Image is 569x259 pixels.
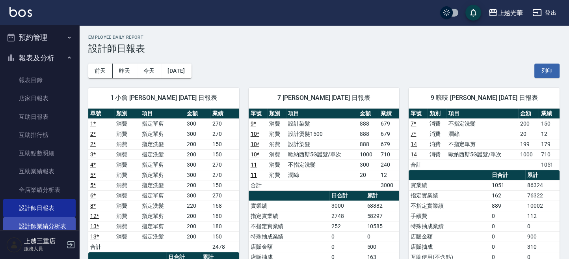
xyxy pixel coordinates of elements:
td: 200 [185,211,211,221]
td: 300 [358,160,378,170]
td: 0 [490,242,526,252]
a: 設計師業績分析表 [3,217,76,235]
a: 互助日報表 [3,108,76,126]
td: 合計 [409,160,428,170]
td: 指定洗髮 [140,201,185,211]
td: 消費 [114,180,140,190]
td: 300 [185,129,211,139]
table: a dense table [249,109,400,191]
td: 68882 [365,201,399,211]
p: 服務人員 [24,245,64,252]
td: 150 [210,180,239,190]
th: 單號 [88,109,114,119]
td: 310 [525,242,560,252]
button: [DATE] [161,64,191,78]
a: 全店業績分析表 [3,181,76,199]
td: 歐納西斯5G護髮/單次 [286,149,358,160]
td: 消費 [428,118,446,129]
td: 指定洗髮 [140,149,185,160]
td: 58297 [365,211,399,221]
td: 240 [379,160,400,170]
td: 1000 [358,149,378,160]
td: 12 [379,170,400,180]
td: 不指定洗髮 [446,118,518,129]
a: 店家日報表 [3,89,76,107]
td: 店販金額 [249,242,329,252]
td: 710 [539,149,560,160]
th: 單號 [249,109,268,119]
td: 150 [210,139,239,149]
a: 14 [411,141,417,147]
td: 168 [210,201,239,211]
a: 14 [411,151,417,158]
td: 指定洗髮 [140,180,185,190]
td: 消費 [114,190,140,201]
td: 歐納西斯5G護髮/單次 [446,149,518,160]
td: 0 [525,221,560,231]
td: 270 [210,129,239,139]
td: 900 [525,231,560,242]
td: 270 [210,118,239,129]
th: 類別 [267,109,286,119]
h5: 上越三重店 [24,237,64,245]
th: 項目 [140,109,185,119]
td: 162 [490,190,526,201]
td: 888 [358,118,378,129]
td: 指定單剪 [140,118,185,129]
h3: 設計師日報表 [88,43,560,54]
img: Logo [9,7,32,17]
td: 指定單剪 [140,129,185,139]
th: 金額 [358,109,378,119]
td: 3000 [329,201,365,211]
td: 指定單剪 [140,160,185,170]
td: 1051 [490,180,526,190]
td: 679 [379,139,400,149]
td: 消費 [267,160,286,170]
td: 270 [210,170,239,180]
td: 20 [358,170,378,180]
td: 0 [329,231,365,242]
td: 設計染髮 [286,118,358,129]
button: 今天 [137,64,162,78]
span: 1 小詹 [PERSON_NAME] [DATE] 日報表 [98,94,230,102]
button: 昨天 [113,64,137,78]
td: 消費 [267,149,286,160]
td: 76322 [525,190,560,201]
td: 特殊抽成業績 [409,221,489,231]
td: 消費 [428,129,446,139]
th: 單號 [409,109,428,119]
td: 消費 [114,231,140,242]
td: 不指定單剪 [446,139,518,149]
td: 店販金額 [409,231,489,242]
td: 179 [539,139,560,149]
td: 0 [329,242,365,252]
a: 設計師日報表 [3,199,76,217]
td: 潤絲 [446,129,518,139]
td: 500 [365,242,399,252]
td: 180 [210,221,239,231]
td: 679 [379,118,400,129]
th: 日合計 [490,170,526,180]
td: 消費 [114,211,140,221]
td: 指定單剪 [140,170,185,180]
td: 1000 [518,149,539,160]
td: 150 [210,231,239,242]
th: 類別 [428,109,446,119]
td: 0 [490,211,526,221]
td: 200 [185,221,211,231]
th: 金額 [518,109,539,119]
td: 0 [490,231,526,242]
button: 登出 [529,6,560,20]
th: 項目 [286,109,358,119]
td: 消費 [114,170,140,180]
th: 業績 [210,109,239,119]
td: 888 [358,129,378,139]
td: 實業績 [409,180,489,190]
td: 消費 [114,129,140,139]
th: 金額 [185,109,211,119]
th: 日合計 [329,191,365,201]
td: 3000 [379,180,400,190]
a: 報表目錄 [3,71,76,89]
th: 累計 [365,191,399,201]
td: 679 [379,129,400,139]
